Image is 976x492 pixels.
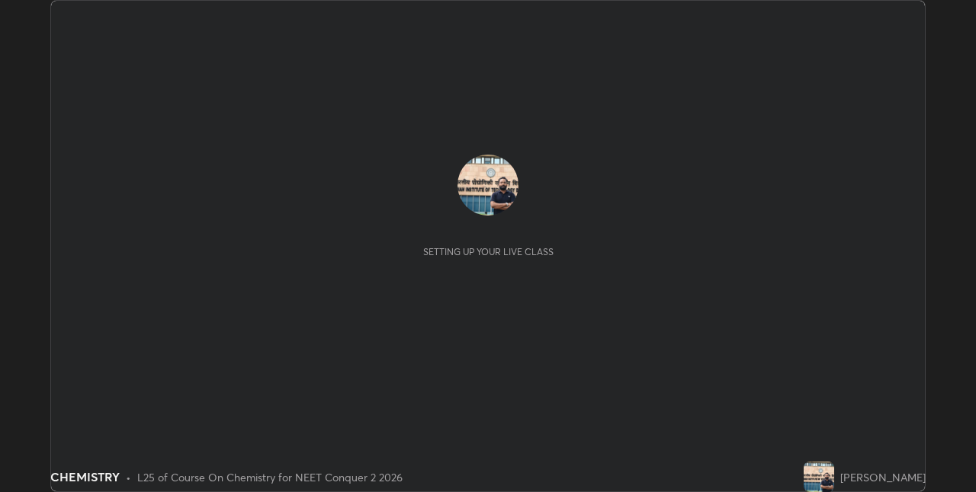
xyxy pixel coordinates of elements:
div: L25 of Course On Chemistry for NEET Conquer 2 2026 [137,469,403,485]
div: Setting up your live class [423,246,554,257]
div: [PERSON_NAME] [840,469,926,485]
div: • [126,469,131,485]
img: 52c50036a11c4c1abd50e1ac304482e7.jpg [457,155,518,216]
img: 52c50036a11c4c1abd50e1ac304482e7.jpg [804,462,834,492]
div: CHEMISTRY [50,468,120,486]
